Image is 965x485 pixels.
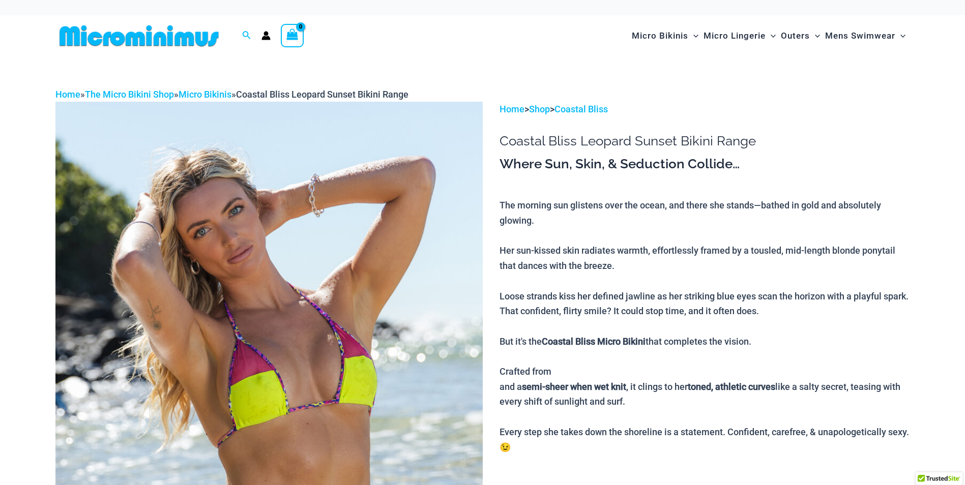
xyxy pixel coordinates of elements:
a: Home [55,89,80,100]
a: Micro Bikinis [179,89,231,100]
a: Coastal Bliss [554,104,608,114]
span: Micro Bikinis [632,23,688,49]
h3: Where Sun, Skin, & Seduction Collide… [500,156,910,173]
h1: Coastal Bliss Leopard Sunset Bikini Range [500,133,910,149]
span: » » » [55,89,408,100]
a: Micro LingerieMenu ToggleMenu Toggle [701,20,778,51]
p: > > [500,102,910,117]
a: Search icon link [242,29,251,42]
span: Mens Swimwear [825,23,895,49]
span: Menu Toggle [688,23,698,49]
a: OutersMenu ToggleMenu Toggle [778,20,823,51]
a: Account icon link [261,31,271,40]
span: Outers [781,23,810,49]
b: toned, athletic curves [688,381,775,392]
span: Coastal Bliss Leopard Sunset Bikini Range [236,89,408,100]
a: Micro BikinisMenu ToggleMenu Toggle [629,20,701,51]
span: Micro Lingerie [704,23,766,49]
img: MM SHOP LOGO FLAT [55,24,223,47]
nav: Site Navigation [628,19,910,53]
span: Menu Toggle [766,23,776,49]
b: semi-sheer when wet knit [522,381,626,392]
b: Coastal Bliss Micro Bikini [542,336,646,347]
p: The morning sun glistens over the ocean, and there she stands—bathed in gold and absolutely glowi... [500,198,910,454]
a: Shop [529,104,550,114]
span: Menu Toggle [810,23,820,49]
a: Home [500,104,524,114]
a: View Shopping Cart, empty [281,24,304,47]
div: and a , it clings to her like a salty secret, teasing with every shift of sunlight and surf. Ever... [500,379,910,455]
span: Menu Toggle [895,23,905,49]
a: The Micro Bikini Shop [85,89,174,100]
a: Mens SwimwearMenu ToggleMenu Toggle [823,20,908,51]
